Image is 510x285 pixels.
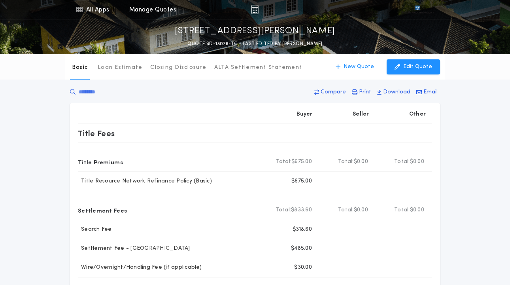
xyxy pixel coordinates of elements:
[312,85,348,99] button: Compare
[344,63,374,71] p: New Quote
[354,206,368,214] span: $0.00
[78,156,123,168] p: Title Premiums
[294,264,312,272] p: $30.00
[291,158,312,166] span: $675.00
[338,158,354,166] b: Total:
[78,264,202,272] p: Wire/Overnight/Handling Fee (if applicable)
[78,245,190,253] p: Settlement Fee - [GEOGRAPHIC_DATA]
[175,25,335,38] p: [STREET_ADDRESS][PERSON_NAME]
[187,40,322,48] p: QUOTE SD-13076-TC - LAST EDITED BY [PERSON_NAME]
[293,226,312,234] p: $318.60
[349,85,374,99] button: Print
[383,88,410,96] p: Download
[394,206,410,214] b: Total:
[414,85,440,99] button: Email
[276,206,291,214] b: Total:
[251,5,259,14] img: img
[297,110,312,118] p: Buyer
[291,177,312,185] p: $675.00
[78,204,127,217] p: Settlement Fees
[214,64,302,72] p: ALTA Settlement Statement
[403,63,432,71] p: Edit Quote
[291,206,312,214] span: $833.60
[353,110,369,118] p: Seller
[394,158,410,166] b: Total:
[321,88,346,96] p: Compare
[291,245,312,253] p: $485.00
[78,226,112,234] p: Search Fee
[423,88,438,96] p: Email
[375,85,413,99] button: Download
[409,110,426,118] p: Other
[387,59,440,74] button: Edit Quote
[78,177,212,185] p: Title Resource Network Refinance Policy (Basic)
[72,64,88,72] p: Basic
[359,88,371,96] p: Print
[78,127,115,140] p: Title Fees
[401,6,434,13] img: vs-icon
[354,158,368,166] span: $0.00
[338,206,354,214] b: Total:
[150,64,206,72] p: Closing Disclosure
[276,158,292,166] b: Total:
[410,158,424,166] span: $0.00
[98,64,142,72] p: Loan Estimate
[328,59,382,74] button: New Quote
[410,206,424,214] span: $0.00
